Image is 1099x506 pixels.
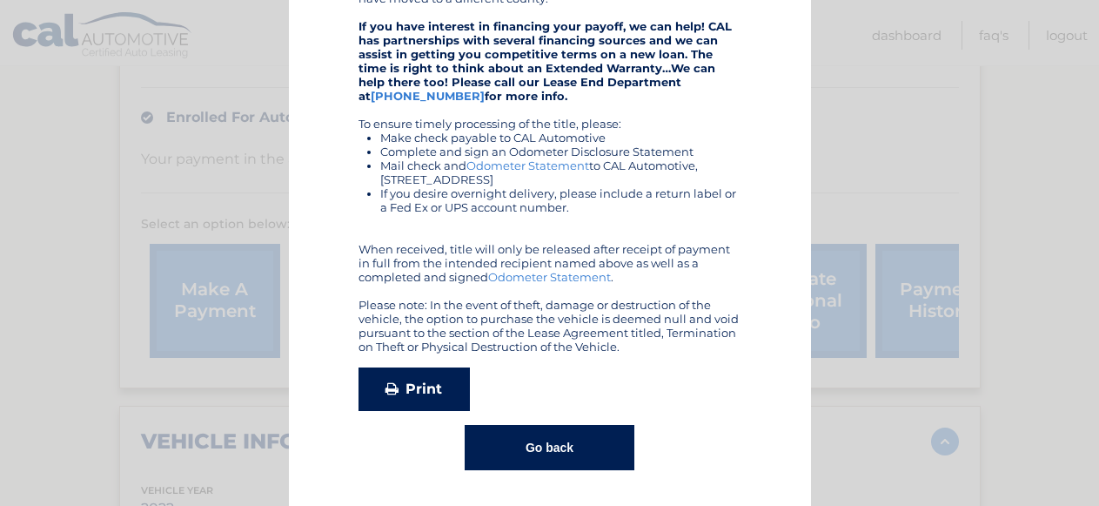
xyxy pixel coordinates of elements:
li: Mail check and to CAL Automotive, [STREET_ADDRESS] [380,159,741,186]
strong: If you have interest in financing your payoff, we can help! CAL has partnerships with several fin... [359,19,732,103]
a: Odometer Statement [466,159,589,172]
button: Go back [465,425,634,470]
a: Odometer Statement [488,270,611,284]
li: Make check payable to CAL Automotive [380,131,741,145]
a: [PHONE_NUMBER] [371,89,485,103]
a: Print [359,368,470,411]
li: If you desire overnight delivery, please include a return label or a Fed Ex or UPS account number. [380,186,741,214]
li: Complete and sign an Odometer Disclosure Statement [380,145,741,159]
